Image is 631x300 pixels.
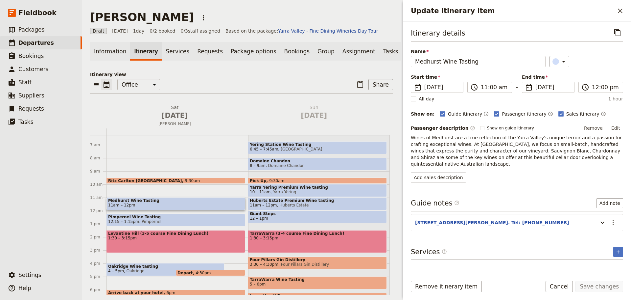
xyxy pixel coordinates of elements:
[90,195,106,200] div: 11 am
[278,28,378,34] a: Yarra Valley - Fine Dining Wineries Day Tour
[139,219,161,224] span: Pimpernel
[355,79,366,90] button: Paste itinerary item
[90,208,106,213] div: 12 pm
[133,28,145,34] span: 1 day
[108,198,244,203] span: Medhurst Wine Tasting
[419,95,434,102] span: All day
[180,28,220,34] span: 0 / 3 staff assigned
[502,111,546,117] span: Passenger itinerary
[424,83,459,91] span: [DATE]
[108,203,135,207] span: 11am – 12pm
[90,274,106,279] div: 5 pm
[280,42,314,61] a: Bookings
[177,271,196,275] span: Depart
[248,111,380,121] span: [DATE]
[411,56,546,67] input: Name
[108,219,139,224] span: 12:15 – 1:15pm
[411,125,475,131] label: Passenger description
[90,248,106,253] div: 3 pm
[546,281,573,292] button: Cancel
[18,40,54,46] span: Departures
[108,269,124,273] span: 4 – 5pm
[18,79,32,86] span: Staff
[106,197,245,210] div: Medhurst Wine Tasting11am – 12pm
[269,178,284,183] span: 9:30am
[106,230,245,253] div: Levantine Hill (3-5 course Fine Dining Lunch)1:30 – 3:15pm
[266,163,305,168] span: Domaine Chandon
[18,92,44,99] span: Suppliers
[227,42,280,61] a: Package options
[248,141,387,154] div: Yering Station Wine Tasting6:45 – 7:45am[GEOGRAPHIC_DATA]
[411,134,623,167] p: Wines of Medhurst are a true reflection of the Yarra Valley's unique terroir and a passion for cr...
[615,5,626,16] button: Close drawer
[109,111,241,121] span: [DATE]
[18,8,57,18] span: Fieldbook
[106,104,246,128] button: Sat [DATE][PERSON_NAME]
[248,184,387,197] div: Yarra Yering Premium Wine tasting10 – 11amYarra Yering
[596,198,623,208] button: Add note
[470,83,478,91] span: ​
[108,178,185,183] span: Ritz Carlton [GEOGRAPHIC_DATA]
[90,142,106,148] div: 7 am
[196,271,211,275] span: 4:30pm
[608,123,623,133] button: Edit
[250,203,277,207] span: 11am – 12pm
[314,42,339,61] a: Group
[90,71,393,78] p: Itinerary view
[411,247,447,257] h3: Services
[411,198,459,208] h3: Guide notes
[90,155,106,161] div: 8 am
[553,58,568,66] div: ​
[415,219,569,226] button: [STREET_ADDRESS][PERSON_NAME]. Tel: [PHONE_NUMBER]
[442,249,447,257] span: ​
[112,28,128,34] span: [DATE]
[411,173,466,182] button: Add sales description
[167,290,175,295] span: 6pm
[18,53,44,59] span: Bookings
[278,262,329,267] span: Four Pillars Gin Distillery
[454,200,459,205] span: ​
[248,177,387,184] div: Pick Up9:30am
[250,142,385,147] span: Yering Station Wine Tasting
[516,83,518,93] span: -
[613,247,623,257] button: Add service inclusion
[18,66,48,72] span: Customers
[612,27,623,38] button: Copy itinerary item
[250,159,385,163] span: Domaine Chandon
[278,147,322,151] span: [GEOGRAPHIC_DATA]
[442,249,447,254] span: ​
[411,281,482,292] button: Remove itinerary item
[106,263,224,276] div: Oakridge Wine tasting4 – 5pmOakridge
[198,12,209,23] button: Actions
[250,185,385,190] span: Yarra Yering Premium Wine tasting
[162,42,194,61] a: Services
[592,83,619,91] input: ​
[470,125,475,131] span: ​
[411,28,465,38] h3: Itinerary details
[411,6,615,16] h2: Update itinerary item
[176,270,245,276] div: Depart4:30pm
[581,123,606,133] button: Remove
[108,236,244,240] span: 1:30 – 3:15pm
[90,182,106,187] div: 10 am
[525,83,533,91] span: ​
[18,105,44,112] span: Requests
[549,56,569,67] button: ​
[483,110,489,118] button: Time shown on guide itinerary
[106,177,245,184] div: Ritz Carlton [GEOGRAPHIC_DATA]9:30am
[248,197,387,210] div: Huberts Estate Premium Wine tasting11am – 12pmHuberts Estate
[270,190,296,194] span: Yarra Yering
[250,198,385,203] span: Huberts Estate Premium Wine tasting
[379,42,402,61] a: Tasks
[108,290,167,295] span: Arrive back at your hotel
[101,79,112,90] button: Calendar view
[106,289,245,296] div: Arrive back at your hotel6pm
[250,262,278,267] span: 3:30 – 4:30pm
[566,111,599,117] span: Sales itinerary
[250,163,266,168] span: 8 – 9am
[250,282,266,286] span: 5 – 6pm
[18,119,34,125] span: Tasks
[225,28,378,34] span: Based on the package:
[250,236,385,240] span: 1:30 – 3:15pm
[250,190,270,194] span: 10 – 11am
